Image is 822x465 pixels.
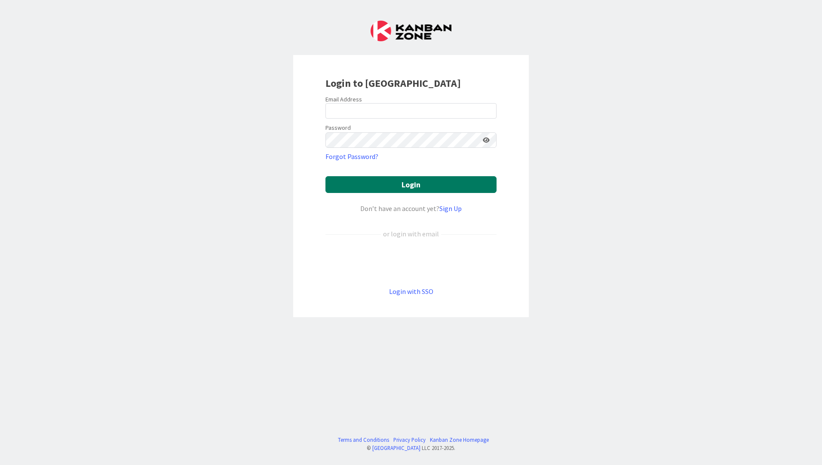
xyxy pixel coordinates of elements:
b: Login to [GEOGRAPHIC_DATA] [325,76,461,90]
label: Email Address [325,95,362,103]
label: Password [325,123,351,132]
a: Kanban Zone Homepage [430,436,489,444]
div: Don’t have an account yet? [325,203,497,214]
a: [GEOGRAPHIC_DATA] [372,444,420,451]
a: Forgot Password? [325,151,378,162]
img: Kanban Zone [371,21,451,41]
div: or login with email [381,229,441,239]
a: Sign Up [439,204,462,213]
iframe: Knop Inloggen met Google [321,253,501,272]
a: Login with SSO [389,287,433,296]
button: Login [325,176,497,193]
a: Privacy Policy [393,436,426,444]
div: © LLC 2017- 2025 . [334,444,489,452]
a: Terms and Conditions [338,436,389,444]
